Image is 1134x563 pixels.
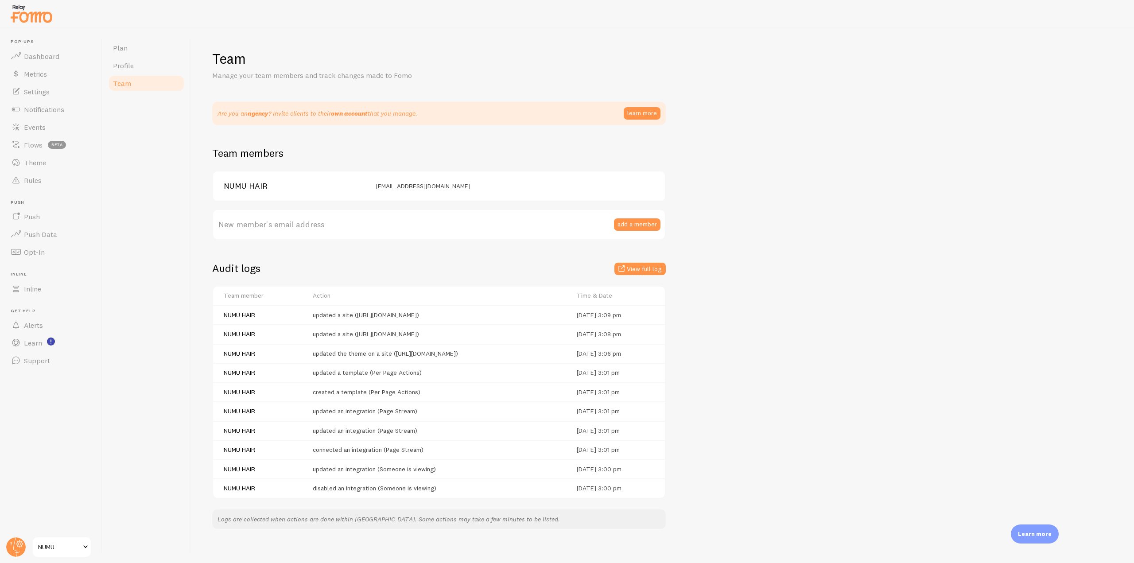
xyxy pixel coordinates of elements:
div: NUMU HAIR [224,182,365,190]
span: Opt-In [24,248,45,256]
div: Are you an ? Invite clients to their . [217,109,417,118]
h1: Team [212,50,1113,68]
span: [EMAIL_ADDRESS][DOMAIN_NAME] [376,182,470,190]
td: Fri, May 30th 2025, 3:01:32 pm [571,401,665,421]
a: Opt-In [5,243,97,261]
span: Push Data [24,230,57,239]
strong: agency [248,109,268,117]
td: updated a site ([URL][DOMAIN_NAME]) [307,305,571,325]
span: Inline [11,272,97,277]
td: NUMU HAIR [213,344,307,363]
td: NUMU HAIR [213,440,307,459]
a: Learn [5,334,97,352]
div: Learn more [1011,524,1059,544]
td: updated an integration (Page Stream) [307,401,571,421]
a: Alerts [5,316,97,334]
span: Support [24,356,50,365]
th: Action [307,287,571,305]
th: Time & Date [571,287,665,305]
td: Fri, May 30th 2025, 3:06:25 pm [571,344,665,363]
a: learn more [624,107,660,120]
svg: <p>Watch New Feature Tutorials!</p> [47,338,55,346]
img: fomo-relay-logo-orange.svg [9,2,54,25]
td: NUMU HAIR [213,478,307,498]
span: Push [11,200,97,206]
td: NUMU HAIR [213,459,307,479]
h2: Audit logs [212,261,260,275]
td: NUMU HAIR [213,382,307,402]
td: NUMU HAIR [213,324,307,344]
button: add a member [614,218,660,231]
h2: Team members [212,146,666,160]
td: updated an integration (Someone is viewing) [307,459,571,479]
a: Profile [108,57,185,74]
span: Plan [113,43,128,52]
a: Notifications [5,101,97,118]
span: Profile [113,61,134,70]
td: Fri, May 30th 2025, 3:01:32 pm [571,382,665,402]
span: Team [113,79,131,88]
span: Learn [24,338,42,347]
td: NUMU HAIR [213,363,307,382]
a: Plan [108,39,185,57]
a: Inline [5,280,97,298]
span: Pop-ups [11,39,97,45]
button: View full log [614,263,666,275]
td: Fri, May 30th 2025, 3:08:52 pm [571,324,665,344]
span: NUMU [38,542,80,552]
td: updated the theme on a site ([URL][DOMAIN_NAME]) [307,344,571,363]
td: Fri, May 30th 2025, 3:00:57 pm [571,459,665,479]
label: New member's email address [212,209,666,240]
span: beta [48,141,66,149]
span: Metrics [24,70,47,78]
td: updated an integration (Page Stream) [307,421,571,440]
a: Settings [5,83,97,101]
a: Theme [5,154,97,171]
div: Logs are collected when actions are done within [GEOGRAPHIC_DATA]. Some actions may take a few mi... [212,509,666,529]
span: Alerts [24,321,43,330]
a: Push Data [5,225,97,243]
p: Learn more [1018,530,1052,538]
a: Dashboard [5,47,97,65]
a: Metrics [5,65,97,83]
span: Get Help [11,308,97,314]
a: Events [5,118,97,136]
td: updated a template (Per Page Actions) [307,363,571,382]
p: Manage your team members and track changes made to Fomo [212,70,425,81]
td: NUMU HAIR [213,401,307,421]
td: Fri, May 30th 2025, 3:00:57 pm [571,478,665,498]
span: Rules [24,176,42,185]
span: Theme [24,158,46,167]
td: NUMU HAIR [213,305,307,325]
td: updated a site ([URL][DOMAIN_NAME]) [307,324,571,344]
a: Flows beta [5,136,97,154]
a: NUMU [32,536,92,558]
td: Fri, May 30th 2025, 3:01:17 pm [571,421,665,440]
span: Inline [24,284,41,293]
td: Fri, May 30th 2025, 3:09:02 pm [571,305,665,325]
a: Push [5,208,97,225]
td: NUMU HAIR [213,421,307,440]
td: Fri, May 30th 2025, 3:01:17 pm [571,440,665,459]
span: Flows [24,140,43,149]
a: Support [5,352,97,369]
span: Dashboard [24,52,59,61]
strong: own account [331,109,368,117]
em: that you manage [331,109,416,117]
td: Fri, May 30th 2025, 3:01:49 pm [571,363,665,382]
span: Push [24,212,40,221]
a: Rules [5,171,97,189]
span: Notifications [24,105,64,114]
span: Settings [24,87,50,96]
td: created a template (Per Page Actions) [307,382,571,402]
span: Events [24,123,46,132]
th: Team member [213,287,307,305]
a: Team [108,74,185,92]
td: connected an integration (Page Stream) [307,440,571,459]
td: disabled an integration (Someone is viewing) [307,478,571,498]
